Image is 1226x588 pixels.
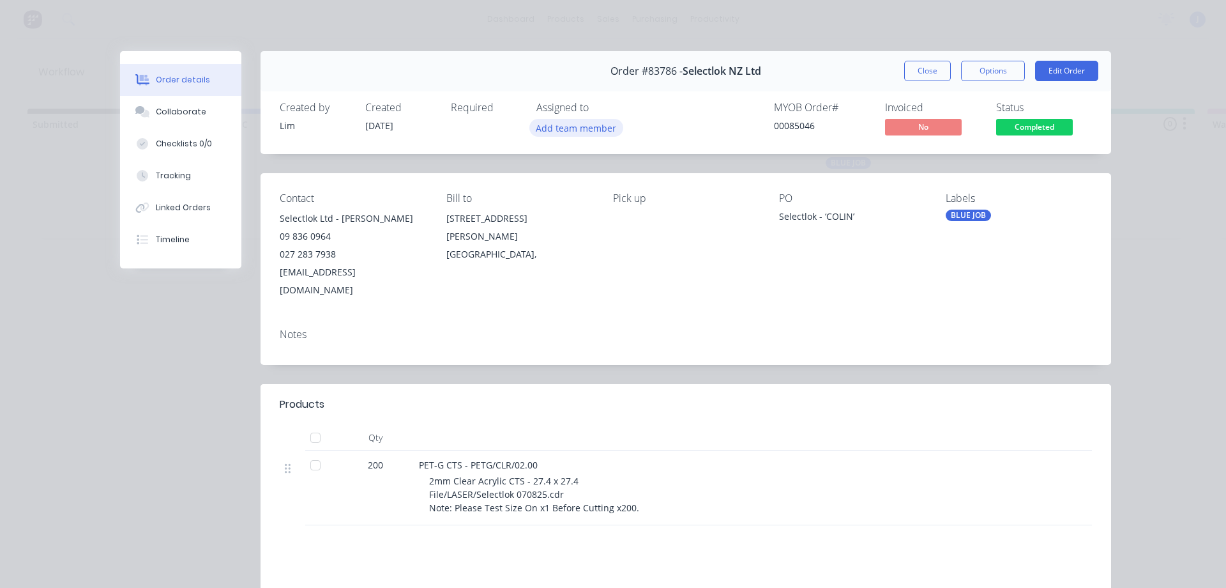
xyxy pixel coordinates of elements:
div: Contact [280,192,426,205]
div: Labels [946,192,1092,205]
div: Bill to [446,192,593,205]
div: Lim [280,119,350,132]
div: Created [365,102,435,114]
div: Status [996,102,1092,114]
div: Required [451,102,521,114]
button: Order details [120,64,241,96]
button: Timeline [120,224,241,256]
button: Completed [996,119,1073,138]
button: Options [961,61,1025,81]
span: 2mm Clear Acrylic CTS - 27.4 x 27.4 File/LASER/Selectlok 070825.cdr Note: Please Test Size On x1 ... [429,475,639,514]
span: 200 [368,458,383,472]
div: Notes [280,329,1092,341]
span: PET-G CTS - PETG/CLR/02.00 [419,459,538,471]
div: Pick up [613,192,759,205]
div: Invoiced [885,102,981,114]
div: PO [779,192,925,205]
span: [DATE] [365,120,393,132]
div: Created by [280,102,350,114]
div: [STREET_ADDRESS][PERSON_NAME] [446,210,593,245]
span: No [885,119,962,135]
div: 027 283 7938 [280,245,426,263]
div: Timeline [156,234,190,245]
span: Order #83786 - [610,65,683,77]
div: 00085046 [774,119,870,132]
div: [EMAIL_ADDRESS][DOMAIN_NAME] [280,263,426,299]
div: MYOB Order # [774,102,870,114]
button: Close [904,61,951,81]
div: Qty [337,425,414,451]
div: 09 836 0964 [280,228,426,245]
div: Products [280,397,324,412]
button: Edit Order [1035,61,1098,81]
div: Order details [156,74,210,86]
div: Checklists 0/0 [156,138,212,150]
button: Collaborate [120,96,241,128]
div: BLUE JOB [946,210,991,221]
div: Tracking [156,170,191,182]
div: Selectlok Ltd - [PERSON_NAME] [280,210,426,228]
div: Selectlok - ‘COLIN’ [779,210,925,228]
div: Linked Orders [156,202,211,213]
span: Selectlok NZ Ltd [683,65,761,77]
span: Completed [996,119,1073,135]
button: Checklists 0/0 [120,128,241,160]
div: [GEOGRAPHIC_DATA], [446,245,593,263]
div: [STREET_ADDRESS][PERSON_NAME][GEOGRAPHIC_DATA], [446,210,593,263]
div: Collaborate [156,106,206,118]
button: Add team member [529,119,623,136]
button: Tracking [120,160,241,192]
div: Selectlok Ltd - [PERSON_NAME]09 836 0964027 283 7938[EMAIL_ADDRESS][DOMAIN_NAME] [280,210,426,299]
div: Assigned to [536,102,664,114]
button: Linked Orders [120,192,241,224]
button: Add team member [536,119,623,136]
